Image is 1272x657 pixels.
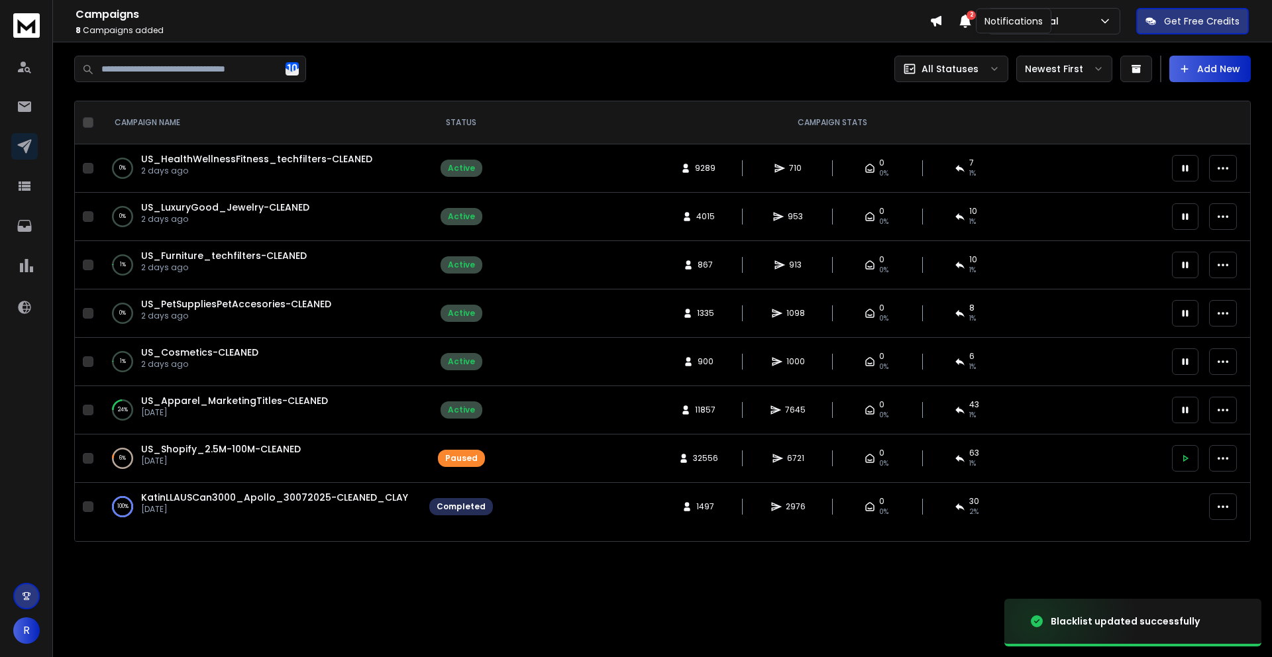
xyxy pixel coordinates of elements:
span: 0% [879,217,888,227]
span: 0 [879,206,884,217]
p: 2 days ago [141,311,331,321]
span: 900 [698,356,714,367]
span: 0% [879,168,888,179]
div: Blacklist updated successfully [1051,615,1200,628]
span: 1 % [969,458,976,469]
a: US_Apparel_MarketingTitles-CLEANED [141,394,328,407]
td: 0%US_PetSuppliesPetAccesories-CLEANED2 days ago [99,289,421,338]
span: 913 [789,260,802,270]
td: 6%US_Shopify_2.5M-100M-CLEANED[DATE] [99,434,421,483]
span: 63 [969,448,979,458]
button: R [13,617,40,644]
span: 10 [969,206,977,217]
button: Newest First [1016,56,1112,82]
p: 2 days ago [141,214,309,225]
span: 0% [879,362,888,372]
td: 24%US_Apparel_MarketingTitles-CLEANED[DATE] [99,386,421,434]
p: 1 % [120,258,126,272]
span: 7645 [785,405,806,415]
div: Notifications [976,9,1051,34]
span: 6 [969,351,975,362]
span: 1000 [786,356,805,367]
a: US_Cosmetics-CLEANED [141,346,258,359]
th: STATUS [421,101,501,144]
td: 100%KatinLLAUSCan3000_Apollo_30072025-CLEANED_CLAY[DATE] [99,483,421,531]
span: US_LuxuryGood_Jewelry-CLEANED [141,201,309,214]
p: 1 % [120,355,126,368]
div: Active [448,163,475,174]
a: US_Furniture_techfilters-CLEANED [141,249,307,262]
div: Active [448,405,475,415]
span: US_HealthWellnessFitness_techfilters-CLEANED [141,152,372,166]
span: 9289 [695,163,715,174]
span: 0% [879,458,888,469]
span: 32556 [693,453,718,464]
a: US_PetSuppliesPetAccesories-CLEANED [141,297,331,311]
span: 0 [879,303,884,313]
p: [DATE] [141,407,328,418]
p: 6 % [119,452,126,465]
span: 1098 [786,308,805,319]
span: 867 [698,260,713,270]
span: 0 [879,399,884,410]
span: 1497 [696,501,714,512]
span: 4015 [696,211,715,222]
div: Active [448,308,475,319]
a: KatinLLAUSCan3000_Apollo_30072025-CLEANED_CLAY [141,491,408,504]
span: 0% [879,265,888,276]
span: 43 [969,399,979,410]
span: 0% [879,410,888,421]
span: 0 [879,448,884,458]
span: 1335 [697,308,714,319]
span: 0 [879,496,884,507]
td: 1%US_Furniture_techfilters-CLEANED2 days ago [99,241,421,289]
span: 30 [969,496,979,507]
span: 7 [969,158,974,168]
div: Active [448,356,475,367]
p: 2 days ago [141,166,372,176]
th: CAMPAIGN NAME [99,101,421,144]
button: Get Free Credits [1136,8,1249,34]
p: Get Free Credits [1164,15,1240,28]
p: All Statuses [922,62,979,76]
span: 710 [789,163,802,174]
span: 0% [879,507,888,517]
span: 1 % [969,217,976,227]
span: 1 % [969,362,976,372]
span: 2976 [786,501,806,512]
p: 0 % [119,307,126,320]
div: Completed [437,501,486,512]
span: 11857 [695,405,715,415]
span: 10 [969,254,977,265]
span: 2 % [969,507,979,517]
div: Active [448,260,475,270]
p: 0 % [119,210,126,223]
span: 6721 [787,453,804,464]
td: 1%US_Cosmetics-CLEANED2 days ago [99,338,421,386]
th: CAMPAIGN STATS [501,101,1164,144]
p: [DATE] [141,456,301,466]
span: 1 % [969,410,976,421]
p: Campaigns added [76,25,929,36]
p: 0 % [119,162,126,175]
td: 0%US_HealthWellnessFitness_techfilters-CLEANED2 days ago [99,144,421,193]
span: 0% [879,313,888,324]
div: Paused [445,453,478,464]
span: 8 [969,303,975,313]
span: 1 % [969,313,976,324]
h1: Campaigns [76,7,929,23]
span: 8 [76,25,81,36]
p: 2 days ago [141,262,307,273]
a: US_Shopify_2.5M-100M-CLEANED [141,442,301,456]
span: 953 [788,211,803,222]
td: 0%US_LuxuryGood_Jewelry-CLEANED2 days ago [99,193,421,241]
p: 100 % [117,500,129,513]
span: 0 [879,158,884,168]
